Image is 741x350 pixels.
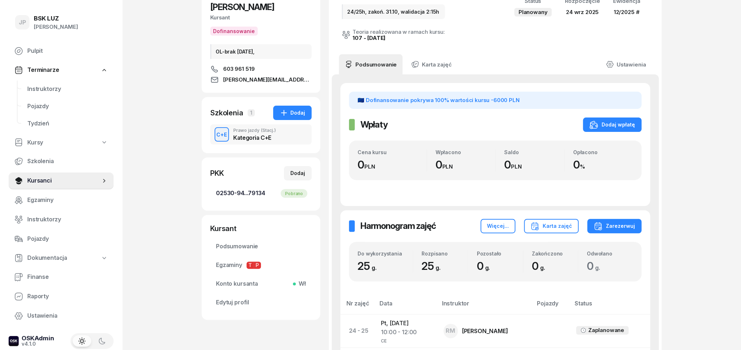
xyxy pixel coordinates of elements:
a: Kursy [9,134,114,151]
button: Zarezerwuj [587,219,641,233]
span: Pojazdy [27,234,108,244]
small: PLN [364,163,375,170]
td: 24 - 25 [340,314,375,347]
span: Finanse [27,272,108,282]
div: Kursant [210,13,312,22]
button: C+E [215,127,229,142]
span: RM [446,328,455,334]
span: Terminarze [27,65,59,75]
div: Rozpisano [422,250,468,257]
span: Podsumowanie [216,242,306,251]
span: Egzaminy [27,195,108,205]
div: Odwołano [587,250,633,257]
div: Kursant [210,224,312,234]
span: 6000 PLN [493,97,520,103]
a: Instruktorzy [22,80,114,98]
span: 25 [422,259,444,272]
span: Kursy [27,138,43,147]
span: 603 961 519 [223,65,254,73]
button: Karta zajęć [524,219,579,233]
a: Szkolenia [9,153,114,170]
a: Ustawienia [9,307,114,324]
div: C+E [213,130,230,139]
a: Dokumentacja [9,250,114,266]
small: g. [436,264,441,271]
div: Więcej... [487,222,509,230]
td: Pt, [DATE] [375,314,437,347]
span: Wł [296,279,306,289]
a: 107 - [DATE] [353,34,386,41]
span: 0 [587,259,604,272]
a: Kursanci [9,172,114,189]
div: 0 [358,158,427,171]
div: Opłacono [573,149,633,155]
small: g. [485,264,490,271]
a: Finanse [9,268,114,286]
small: g. [595,264,600,271]
span: Kursanci [27,176,101,185]
div: Planowany [514,8,552,17]
span: Dokumentacja [27,253,67,263]
span: Instruktorzy [27,84,108,94]
span: [PERSON_NAME] [210,2,274,12]
div: v4.1.0 [22,341,54,346]
a: 603 961 519 [210,65,312,73]
span: Raporty [27,292,108,301]
div: Zarezerwuj [594,222,635,230]
div: Dodaj wpłatę [589,120,635,129]
div: [PERSON_NAME] [34,22,78,32]
span: JP [19,19,26,26]
a: Edytuj profil [210,294,312,311]
small: g. [372,264,377,271]
small: PLN [442,163,453,170]
div: Szkolenia [210,108,243,118]
span: 25 [358,259,380,272]
div: BSK LUZ [34,15,78,22]
div: Cena kursu [358,149,427,155]
div: Teoria realizowana w ramach kursu: [353,29,445,34]
span: Egzaminy [216,261,306,270]
span: 02530-94...79134 [216,189,306,198]
a: Ustawienia [600,54,652,74]
th: Pojazdy [533,299,570,314]
div: Saldo [504,149,564,155]
a: Podsumowanie [210,238,312,255]
span: T [247,262,254,269]
th: Data [375,299,437,314]
span: 0 [532,259,549,272]
a: [PERSON_NAME][EMAIL_ADDRESS][PERSON_NAME][DOMAIN_NAME] [210,75,312,84]
div: Zakończono [532,250,578,257]
span: Ustawienia [27,311,108,321]
button: C+EPrawo jazdy(Stacj.)Kategoria C+E [210,124,312,144]
div: PKK [210,168,224,178]
a: EgzaminyTP [210,257,312,274]
div: 0 [436,158,496,171]
small: g. [540,264,545,271]
a: Podsumowanie [339,54,402,74]
div: OL-brak [DATE], [210,44,312,59]
div: OSKAdmin [22,335,54,341]
div: Kategoria C+E [233,135,276,141]
span: 12/2025 # [613,9,639,15]
div: 0 [477,259,523,273]
a: Raporty [9,288,114,305]
div: Wpłacono [436,149,496,155]
span: 🇪🇺 Dofinansowanie pokrywa 100% wartości kursu - [358,97,519,103]
small: % [580,163,585,170]
div: 24/25h, zakoń. 31.10, walidacja 2:15h [342,4,445,19]
div: Dodaj [280,109,305,117]
a: Karta zajęć [405,54,457,74]
a: Terminarze [9,62,114,78]
div: 0 [504,158,564,171]
h2: Wpłaty [360,119,388,130]
span: Instruktorzy [27,215,108,224]
a: Egzaminy [9,192,114,209]
span: (Stacj.) [261,128,276,133]
span: Szkolenia [27,157,108,166]
button: Dofinansowanie [210,27,258,36]
div: 10:00 - 12:00 [381,328,432,337]
span: Konto kursanta [216,279,306,289]
a: Pulpit [9,42,114,60]
small: PLN [511,163,522,170]
span: Tydzień [27,119,108,128]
